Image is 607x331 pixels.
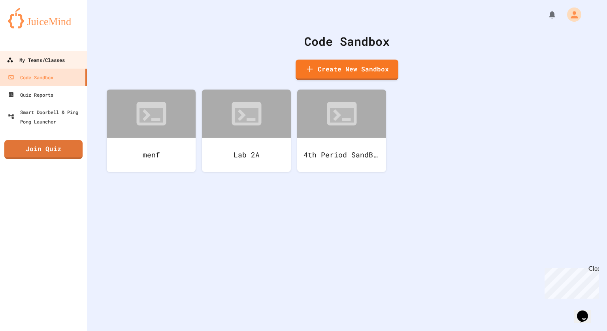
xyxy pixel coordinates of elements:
div: My Teams/Classes [7,55,65,65]
div: Chat with us now!Close [3,3,55,50]
div: menf [107,138,196,172]
div: Quiz Reports [8,90,53,99]
a: Create New Sandbox [296,60,398,80]
img: logo-orange.svg [8,8,79,28]
iframe: chat widget [541,265,599,299]
div: My Account [559,6,583,24]
a: 4th Period SandBox [297,90,386,172]
div: Code Sandbox [8,73,53,82]
div: Code Sandbox [107,32,587,50]
div: Smart Doorbell & Ping Pong Launcher [8,107,84,126]
div: 4th Period SandBox [297,138,386,172]
a: menf [107,90,196,172]
iframe: chat widget [574,299,599,323]
a: Lab 2A [202,90,291,172]
a: Join Quiz [4,140,83,159]
div: Lab 2A [202,138,291,172]
div: My Notifications [533,8,559,21]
